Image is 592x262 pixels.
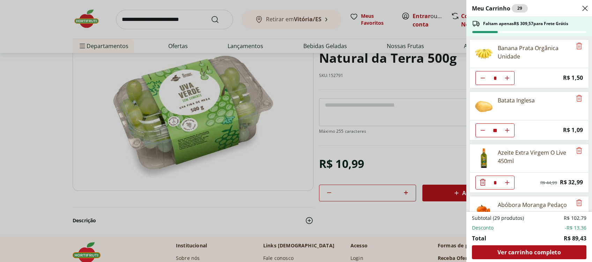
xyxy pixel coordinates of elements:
span: -R$ 13,36 [565,224,586,231]
span: Total [472,234,486,242]
span: R$ 44,99 [540,180,557,186]
span: R$ 32,99 [560,178,583,187]
button: Remove [575,147,583,155]
span: Ver carrinho completo [497,249,561,255]
img: Abóbora Moranga [474,201,494,220]
span: R$ 1,09 [563,125,583,135]
h2: Meu Carrinho [472,4,528,13]
button: Diminuir Quantidade [476,176,490,190]
button: Diminuir Quantidade [476,123,490,137]
button: Aumentar Quantidade [500,176,514,190]
button: Remove [575,42,583,51]
button: Diminuir Quantidade [476,71,490,85]
input: Quantidade Atual [490,176,500,189]
input: Quantidade Atual [490,124,500,137]
div: Banana Prata Orgânica Unidade [498,44,572,61]
button: Remove [575,199,583,207]
span: Subtotal (29 produtos) [472,215,524,222]
button: Aumentar Quantidade [500,71,514,85]
div: 29 [512,4,528,13]
span: R$ 102,79 [564,215,586,222]
button: Remove [575,94,583,103]
div: Azeite Extra Virgem O Live 450ml [498,148,572,165]
a: Ver carrinho completo [472,245,586,259]
div: Abóbora Moranga Pedaço [498,201,567,209]
button: Aumentar Quantidade [500,123,514,137]
span: Desconto [472,224,494,231]
input: Quantidade Atual [490,71,500,85]
span: Faltam apenas R$ 309,57 para Frete Grátis [483,21,568,26]
span: R$ 89,43 [564,234,586,242]
span: R$ 1,50 [563,73,583,83]
div: Batata Inglesa [498,96,535,105]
